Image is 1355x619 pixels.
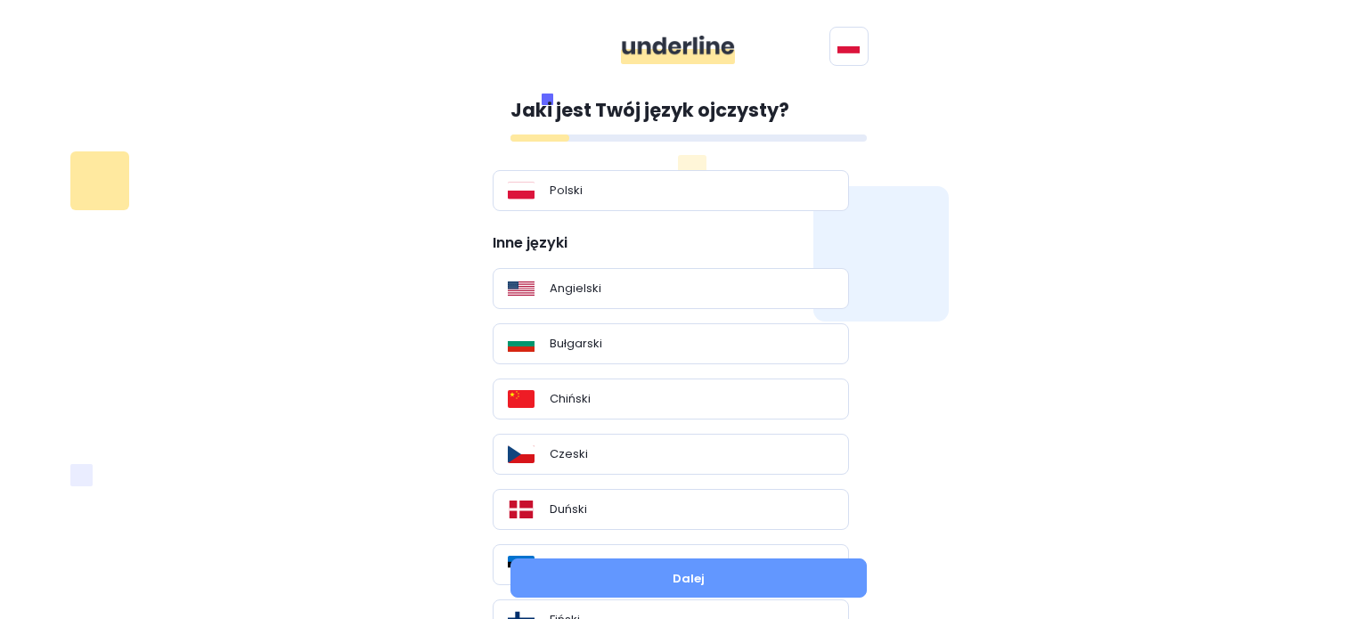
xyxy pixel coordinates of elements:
[508,556,535,574] img: Flag_of_Estonia.svg
[508,501,535,518] img: Flag_of_Denmark.svg
[550,335,602,353] p: Bułgarski
[550,445,588,463] p: Czeski
[550,280,601,297] p: Angielski
[837,39,860,53] img: svg+xml;base64,PHN2ZyB4bWxucz0iaHR0cDovL3d3dy53My5vcmcvMjAwMC9zdmciIGlkPSJGbGFnIG9mIFBvbGFuZCIgdm...
[493,232,849,254] p: Inne języki
[550,182,583,200] p: Polski
[508,390,535,408] img: Flag_of_the_People%27s_Republic_of_China.svg
[508,445,535,463] img: Flag_of_the_Czech_Republic.svg
[508,280,535,297] img: Flag_of_the_United_States.svg
[510,96,867,125] p: Jaki jest Twój język ojczysty?
[550,501,587,518] p: Duński
[510,558,867,598] button: Dalej
[508,335,535,353] img: Flag_of_Bulgaria.svg
[621,36,735,64] img: ddgMu+Zv+CXDCfumCWfsmuPlDdRfDDxAd9LAAAAAAElFTkSuQmCC
[550,390,591,408] p: Chiński
[508,182,535,200] img: Flag_of_Poland.svg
